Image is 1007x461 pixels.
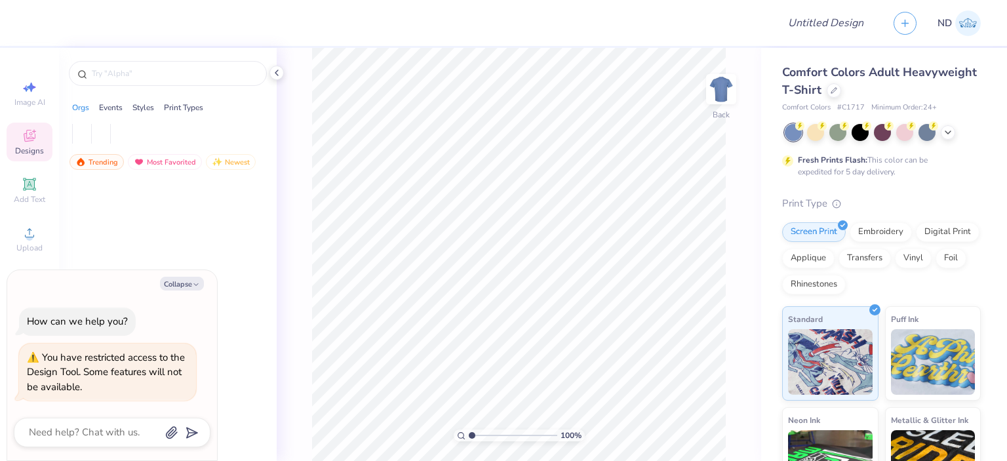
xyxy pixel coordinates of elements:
div: Styles [132,102,154,113]
span: Image AI [14,97,45,108]
button: Collapse [160,277,204,291]
span: # C1717 [837,102,865,113]
div: Rhinestones [782,275,846,294]
div: Orgs [72,102,89,113]
span: Comfort Colors [782,102,831,113]
div: Embroidery [850,222,912,242]
span: Comfort Colors Adult Heavyweight T-Shirt [782,64,977,98]
div: Foil [936,249,966,268]
div: Most Favorited [128,154,202,170]
strong: Fresh Prints Flash: [798,155,867,165]
div: Transfers [839,249,891,268]
div: Applique [782,249,835,268]
div: Back [713,109,730,121]
img: Puff Ink [891,329,976,395]
img: most_fav.gif [134,157,144,167]
div: Screen Print [782,222,846,242]
span: 100 % [561,430,582,441]
img: Newest.gif [212,157,222,167]
div: Newest [206,154,256,170]
span: Neon Ink [788,413,820,427]
input: Untitled Design [778,10,874,36]
img: Nikita Dekate [955,10,981,36]
div: Print Types [164,102,203,113]
div: You have restricted access to the Design Tool. Some features will not be available. [27,351,185,393]
img: Standard [788,329,873,395]
img: trending.gif [75,157,86,167]
div: Trending [69,154,124,170]
a: ND [938,10,981,36]
div: Vinyl [895,249,932,268]
span: Minimum Order: 24 + [871,102,937,113]
span: Puff Ink [891,312,918,326]
input: Try "Alpha" [90,67,258,80]
img: Back [708,76,734,102]
span: ND [938,16,952,31]
div: How can we help you? [27,315,128,328]
div: This color can be expedited for 5 day delivery. [798,154,959,178]
div: Print Type [782,196,981,211]
span: Standard [788,312,823,326]
div: Events [99,102,123,113]
span: Metallic & Glitter Ink [891,413,968,427]
span: Designs [15,146,44,156]
span: Add Text [14,194,45,205]
div: Digital Print [916,222,979,242]
span: Upload [16,243,43,253]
